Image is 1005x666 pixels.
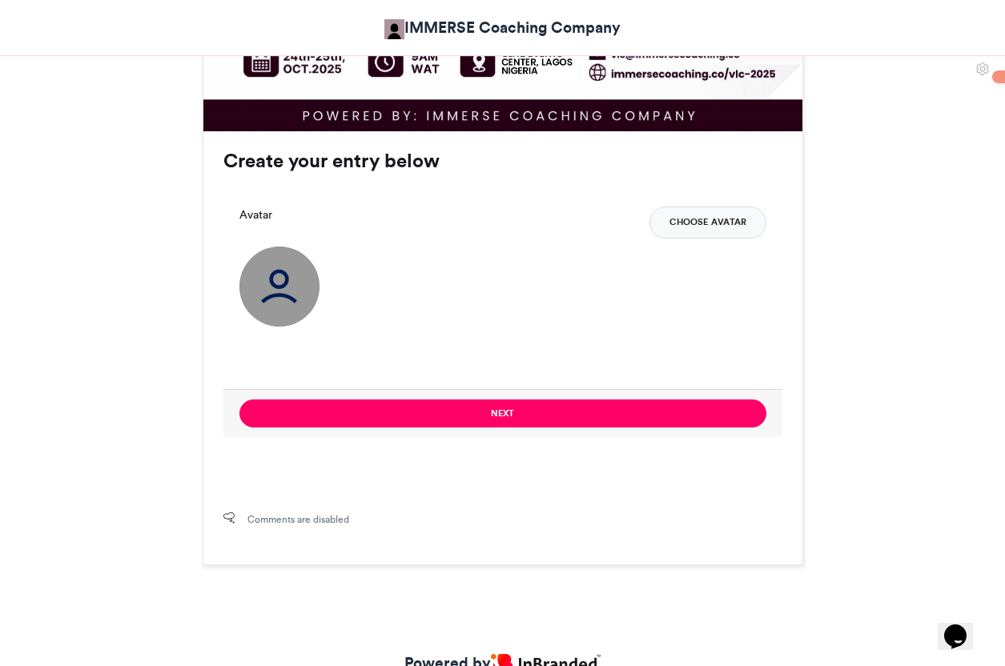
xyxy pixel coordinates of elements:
h3: Create your entry below [223,151,782,171]
button: Choose Avatar [649,207,766,239]
iframe: chat widget [938,602,989,650]
label: Avatar [239,207,272,223]
button: Next [239,399,766,427]
span: Comments are disabled [247,512,349,527]
a: IMMERSE Coaching Company [384,16,621,39]
img: IMMERSE Coaching Company [384,19,404,39]
img: user_circle.png [239,247,320,327]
